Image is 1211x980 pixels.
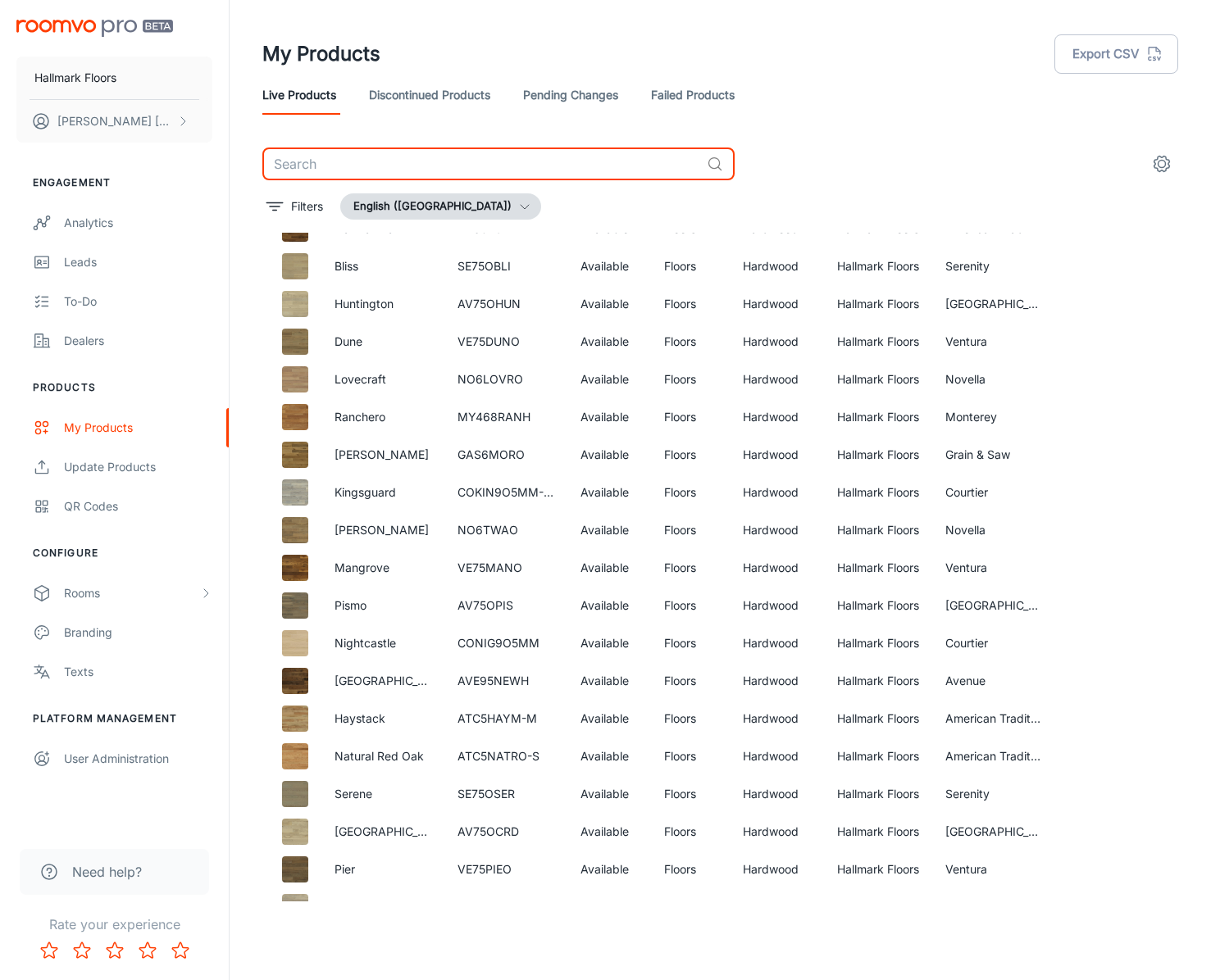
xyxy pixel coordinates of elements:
div: Rooms [64,584,199,602]
td: Floors [651,587,730,624]
td: MY468RANH [444,398,567,436]
td: Available [567,474,651,511]
td: Available [567,247,651,285]
td: Available [567,511,651,549]
td: Hallmark Floors [824,624,932,662]
td: COKIN9O5MM-19 [444,474,567,511]
td: Hardwood [730,398,824,436]
td: SE75OSER [444,775,567,813]
button: Export CSV [1054,34,1178,74]
td: Ventura [932,851,1055,888]
td: Floors [651,775,730,813]
td: Hallmark Floors [824,662,932,700]
td: Available [567,624,651,662]
button: [PERSON_NAME] [PERSON_NAME] [16,100,212,143]
td: Hardwood [730,511,824,549]
td: Available [567,398,651,436]
td: Floors [651,511,730,549]
p: [PERSON_NAME] [PERSON_NAME] [57,112,173,130]
td: Hardwood [730,323,824,361]
td: Courtier [932,624,1055,662]
a: Live Products [262,75,336,115]
a: Haystack [335,711,385,725]
td: Hardwood [730,662,824,700]
div: Branding [64,624,212,642]
td: Hallmark Floors [824,737,932,775]
td: Novella [932,361,1055,398]
a: [PERSON_NAME] [335,900,429,914]
td: Novella [932,511,1055,549]
td: CONIG9O5MM [444,624,567,662]
td: GAS6MORO [444,436,567,474]
td: Available [567,888,651,926]
p: Filters [291,197,323,216]
div: Update Products [64,458,212,476]
td: Floors [651,624,730,662]
a: Failed Products [651,75,735,115]
td: Hardwood [730,285,824,323]
td: Floors [651,888,730,926]
td: AV75OPIS [444,587,567,624]
h1: My Products [262,39,380,69]
div: To-do [64,293,212,311]
button: Rate 3 star [98,934,131,967]
td: Floors [651,737,730,775]
td: Hallmark Floors [824,247,932,285]
div: My Products [64,419,212,437]
td: Hallmark Floors [824,700,932,737]
td: Hallmark Floors [824,888,932,926]
td: Hallmark Floors [824,587,932,624]
td: ATC5HAYM-M [444,700,567,737]
button: English ([GEOGRAPHIC_DATA]) [340,193,541,220]
td: Available [567,549,651,587]
td: GAS6BALO [444,888,567,926]
a: [GEOGRAPHIC_DATA] [335,674,452,687]
td: Floors [651,285,730,323]
a: Bliss [335,259,358,273]
button: Rate 5 star [164,934,197,967]
a: Ranchero [335,410,385,424]
td: Available [567,700,651,737]
td: Hardwood [730,851,824,888]
td: Available [567,361,651,398]
td: Hallmark Floors [824,285,932,323]
td: Available [567,851,651,888]
p: Rate your experience [13,914,216,934]
td: American Traditional Classics [932,737,1055,775]
td: Floors [651,700,730,737]
button: settings [1145,147,1178,180]
td: Available [567,587,651,624]
div: Dealers [64,332,212,350]
span: Need help? [72,862,142,882]
div: User Administration [64,750,212,768]
div: QR Codes [64,497,212,515]
a: Dune [335,334,362,348]
a: Pismo [335,598,366,612]
td: Hallmark Floors [824,851,932,888]
td: Floors [651,549,730,587]
td: Serenity [932,247,1055,285]
td: Hardwood [730,813,824,851]
td: Ventura [932,549,1055,587]
a: Discontinued Products [369,75,490,115]
td: Hardwood [730,361,824,398]
td: [GEOGRAPHIC_DATA] [932,587,1055,624]
td: Hardwood [730,624,824,662]
td: Available [567,737,651,775]
button: Rate 4 star [131,934,164,967]
td: Serenity [932,775,1055,813]
button: Hallmark Floors [16,57,212,99]
td: [GEOGRAPHIC_DATA] [932,285,1055,323]
td: NO6TWAO [444,511,567,549]
a: Serene [335,787,372,801]
td: Available [567,813,651,851]
input: Search [262,147,700,180]
td: Hardwood [730,700,824,737]
td: Hallmark Floors [824,323,932,361]
td: Available [567,436,651,474]
button: filter [262,193,327,220]
td: Ventura [932,323,1055,361]
td: VE75MANO [444,549,567,587]
div: Analytics [64,214,212,232]
td: Available [567,775,651,813]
